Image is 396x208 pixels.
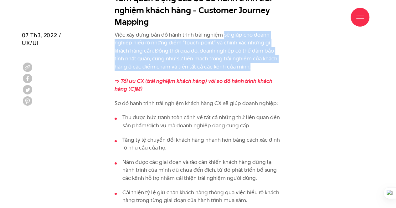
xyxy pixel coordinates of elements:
li: Thu được bức tranh toàn cảnh về tất cả những thứ liên quan đến sản phẩm/dịch vụ mà doanh nghiệp đ... [115,114,281,129]
li: Cải thiện tỷ lệ giữ chân khách hàng thông qua việc hiểu rõ khách hàng trong từng giai đoạn của hà... [115,189,281,205]
span: 07 Th3, 2022 / UX/UI [22,31,61,47]
li: Tăng tỷ lệ chuyển đổi khách hàng nhanh hơn bằng cách xác định rõ nhu cầu của họ. [115,136,281,152]
li: Nắm được các giai đoạn và rào cản khiến khách hàng dừng lại hành trình của mình dù chưa đến đích,... [115,158,281,182]
p: Sơ đồ hành trình trải nghiệm khách hàng CX sẽ giúp doanh nghiệp: [115,99,281,108]
p: Việc xây dựng bản đồ hành trình trải nghiệm sẽ giúp cho doanh nghiệp hiểu rõ những điểm “touch-po... [115,31,281,71]
a: => Tối ưu CX (trải nghiệm khách hàng) với sơ đồ hành trình khách hàng (CJM) [115,77,272,93]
